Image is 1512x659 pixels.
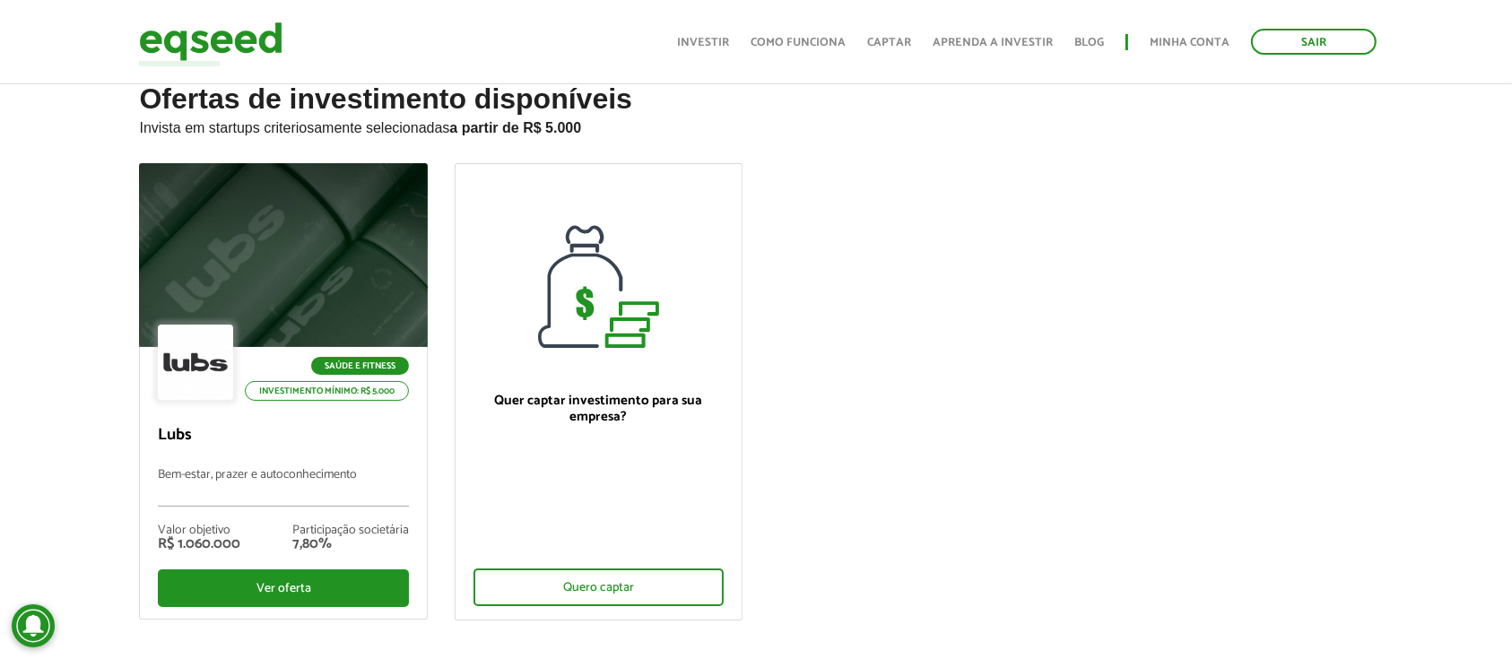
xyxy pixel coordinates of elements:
[292,537,409,551] div: 7,80%
[474,568,724,606] div: Quero captar
[455,163,743,620] a: Quer captar investimento para sua empresa? Quero captar
[158,468,408,507] p: Bem-estar, prazer e autoconhecimento
[292,525,409,537] div: Participação societária
[158,426,408,446] p: Lubs
[449,120,581,135] strong: a partir de R$ 5.000
[867,37,911,48] a: Captar
[158,525,240,537] div: Valor objetivo
[139,83,1372,163] h2: Ofertas de investimento disponíveis
[933,37,1053,48] a: Aprenda a investir
[158,569,408,607] div: Ver oferta
[139,115,1372,136] p: Invista em startups criteriosamente selecionadas
[139,163,427,620] a: Saúde e Fitness Investimento mínimo: R$ 5.000 Lubs Bem-estar, prazer e autoconhecimento Valor obj...
[158,537,240,551] div: R$ 1.060.000
[139,18,282,65] img: EqSeed
[1150,37,1230,48] a: Minha conta
[751,37,846,48] a: Como funciona
[1251,29,1377,55] a: Sair
[1074,37,1104,48] a: Blog
[677,37,729,48] a: Investir
[474,393,724,425] p: Quer captar investimento para sua empresa?
[245,381,409,401] p: Investimento mínimo: R$ 5.000
[311,357,409,375] p: Saúde e Fitness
